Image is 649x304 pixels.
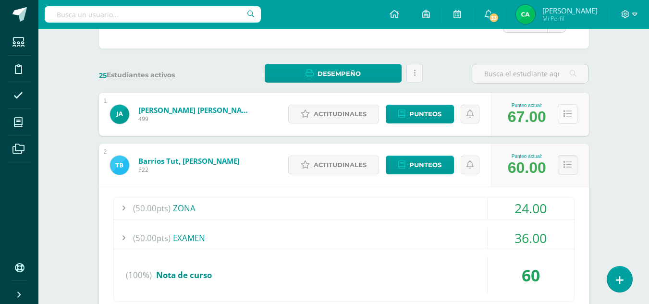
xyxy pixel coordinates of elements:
[314,105,367,123] span: Actitudinales
[472,64,588,83] input: Busca el estudiante aquí...
[139,17,211,30] span: Estudiantes
[110,156,129,175] img: a281dbbbc89e7c7e340cbcbf519ffc06.png
[488,197,574,219] div: 24.00
[542,6,598,15] span: [PERSON_NAME]
[104,97,107,104] div: 1
[99,71,107,80] span: 25
[386,156,454,174] a: Punteos
[488,257,574,293] div: 60
[138,105,254,115] a: [PERSON_NAME] [PERSON_NAME]
[386,105,454,123] a: Punteos
[45,6,261,23] input: Busca un usuario...
[508,103,546,108] div: Punteo actual:
[99,71,216,80] label: Estudiantes activos
[138,166,240,174] span: 522
[114,197,574,219] div: ZONA
[104,148,107,155] div: 2
[133,197,171,219] span: (50.00pts)
[409,156,441,174] span: Punteos
[133,227,171,249] span: (50.00pts)
[516,5,535,24] img: e55c7239eccfee018000ba7709242319.png
[265,64,402,83] a: Desempeño
[156,269,212,280] span: Nota de curso
[508,159,546,177] div: 60.00
[409,105,441,123] span: Punteos
[138,115,254,123] span: 499
[114,227,574,249] div: EXAMEN
[542,14,598,23] span: Mi Perfil
[314,156,367,174] span: Actitudinales
[288,105,379,123] a: Actitudinales
[194,17,211,30] span: (25)
[138,156,240,166] a: Barrios Tut, [PERSON_NAME]
[288,156,379,174] a: Actitudinales
[110,105,129,124] img: 2a46c0bd21a3b430e7324be9848167d9.png
[508,154,546,159] div: Punteo actual:
[318,65,361,83] span: Desempeño
[489,12,499,23] span: 33
[126,257,152,293] span: (100%)
[508,108,546,126] div: 67.00
[488,227,574,249] div: 36.00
